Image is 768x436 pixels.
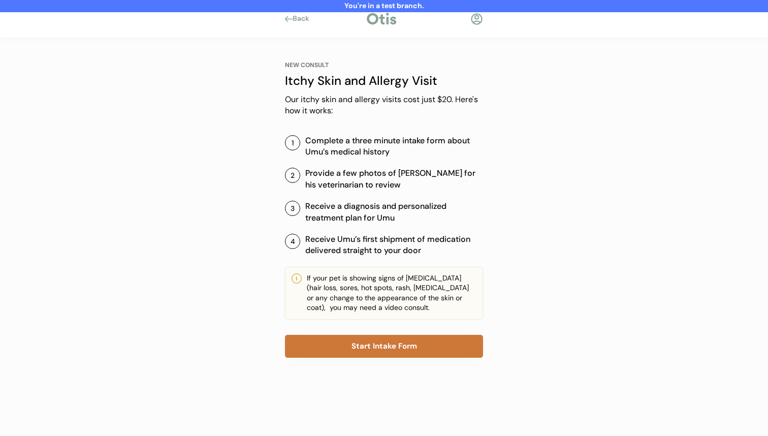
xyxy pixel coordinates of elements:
[292,139,294,146] div: 1
[305,234,483,257] div: Receive Umu’s first shipment of medication delivered straight to your door
[305,135,483,158] div: Complete a three minute intake form about Umu’s medical history
[307,273,476,313] div: If your pet is showing signs of [MEDICAL_DATA] (hair loss, sores, hot spots, rash, [MEDICAL_DATA]...
[291,205,295,212] div: 3
[305,168,483,191] div: Provide a few photos of [PERSON_NAME] for his veterinarian to review
[285,335,483,358] button: Start Intake Form
[285,61,329,70] div: NEW CONSULT
[285,94,483,117] div: Our itchy skin and allergy visits cost just $20. Here's how it works:
[291,172,295,179] div: 2
[305,201,483,224] div: Receive a diagnosis and personalized treatment plan for Umu
[293,14,315,24] div: Back
[291,238,295,245] div: 4
[285,72,483,90] div: Itchy Skin and Allergy Visit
